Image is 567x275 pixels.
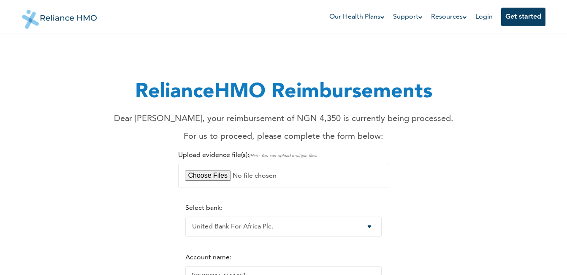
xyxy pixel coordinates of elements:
img: Reliance HMO's Logo [22,3,97,29]
button: Get started [501,8,545,26]
a: Resources [431,12,467,22]
a: Login [475,14,493,20]
label: Select bank: [185,205,222,212]
a: Our Health Plans [329,12,385,22]
a: Support [393,12,423,22]
label: Account name: [185,254,231,261]
p: Dear [PERSON_NAME], your reimbursement of NGN 4,350 is currently being processed. [114,113,453,125]
h1: RelianceHMO Reimbursements [114,77,453,107]
span: (Hint: You can upload multiple files) [249,154,317,158]
label: Upload evidence file(s): [178,152,317,159]
p: For us to proceed, please complete the form below: [114,130,453,143]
